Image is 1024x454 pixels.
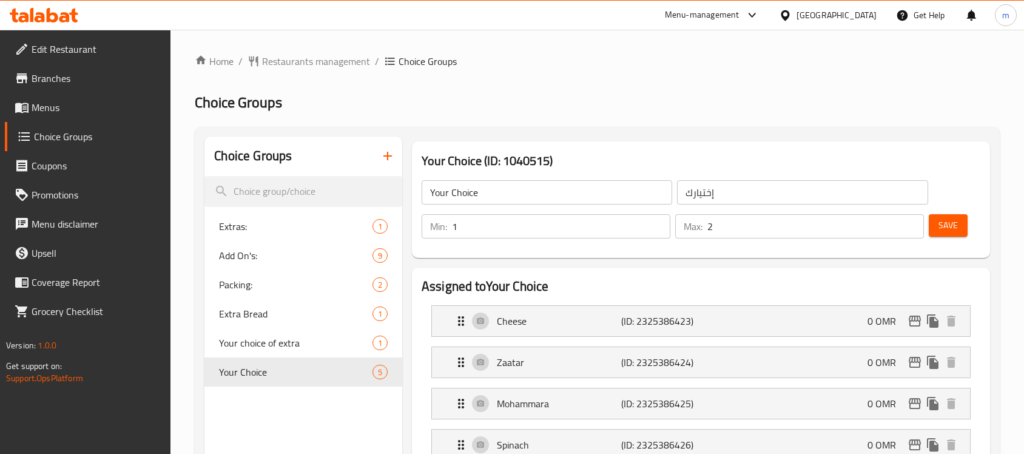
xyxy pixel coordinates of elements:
[32,188,161,202] span: Promotions
[621,314,704,328] p: (ID: 2325386423)
[5,64,171,93] a: Branches
[942,436,960,454] button: delete
[373,337,387,349] span: 1
[204,270,402,299] div: Packing:2
[1002,8,1009,22] span: m
[430,219,447,234] p: Min:
[924,436,942,454] button: duplicate
[375,54,379,69] li: /
[5,180,171,209] a: Promotions
[204,241,402,270] div: Add On's:9
[195,54,1000,69] nav: breadcrumb
[32,246,161,260] span: Upsell
[219,365,372,379] span: Your Choice
[497,396,621,411] p: Mohammara
[906,436,924,454] button: edit
[867,314,906,328] p: 0 OMR
[204,176,402,207] input: search
[867,396,906,411] p: 0 OMR
[497,355,621,370] p: Zaatar
[906,395,924,413] button: edit
[906,312,924,330] button: edit
[5,209,171,239] a: Menu disclaimer
[906,353,924,371] button: edit
[32,71,161,86] span: Branches
[422,300,980,342] li: Expand
[5,93,171,122] a: Menus
[248,54,370,69] a: Restaurants management
[5,268,171,297] a: Coverage Report
[797,8,877,22] div: [GEOGRAPHIC_DATA]
[373,250,387,262] span: 9
[214,147,292,165] h2: Choice Groups
[432,347,970,378] div: Expand
[219,248,372,263] span: Add On's:
[399,54,457,69] span: Choice Groups
[684,219,702,234] p: Max:
[6,358,62,374] span: Get support on:
[372,307,388,321] div: Choices
[432,388,970,419] div: Expand
[204,212,402,241] div: Extras:1
[32,217,161,231] span: Menu disclaimer
[422,277,980,296] h2: Assigned to Your Choice
[262,54,370,69] span: Restaurants management
[621,396,704,411] p: (ID: 2325386425)
[432,306,970,336] div: Expand
[32,100,161,115] span: Menus
[32,304,161,319] span: Grocery Checklist
[34,129,161,144] span: Choice Groups
[372,365,388,379] div: Choices
[924,353,942,371] button: duplicate
[219,336,372,350] span: Your choice of extra
[204,328,402,357] div: Your choice of extra1
[219,307,372,321] span: Extra Bread
[422,151,980,171] h3: Your Choice (ID: 1040515)
[372,277,388,292] div: Choices
[219,219,372,234] span: Extras:
[373,279,387,291] span: 2
[942,395,960,413] button: delete
[372,219,388,234] div: Choices
[373,308,387,320] span: 1
[924,395,942,413] button: duplicate
[195,54,234,69] a: Home
[32,275,161,290] span: Coverage Report
[372,336,388,350] div: Choices
[204,357,402,387] div: Your Choice5
[422,383,980,424] li: Expand
[38,337,56,353] span: 1.0.0
[938,218,958,233] span: Save
[422,342,980,383] li: Expand
[497,314,621,328] p: Cheese
[942,353,960,371] button: delete
[32,158,161,173] span: Coupons
[665,8,739,22] div: Menu-management
[929,214,968,237] button: Save
[924,312,942,330] button: duplicate
[6,337,36,353] span: Version:
[942,312,960,330] button: delete
[621,438,704,452] p: (ID: 2325386426)
[867,355,906,370] p: 0 OMR
[867,438,906,452] p: 0 OMR
[621,355,704,370] p: (ID: 2325386424)
[373,367,387,378] span: 5
[5,35,171,64] a: Edit Restaurant
[5,239,171,268] a: Upsell
[204,299,402,328] div: Extra Bread1
[219,277,372,292] span: Packing:
[373,221,387,232] span: 1
[6,370,83,386] a: Support.OpsPlatform
[195,89,282,116] span: Choice Groups
[238,54,243,69] li: /
[5,122,171,151] a: Choice Groups
[32,42,161,56] span: Edit Restaurant
[5,297,171,326] a: Grocery Checklist
[5,151,171,180] a: Coupons
[497,438,621,452] p: Spinach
